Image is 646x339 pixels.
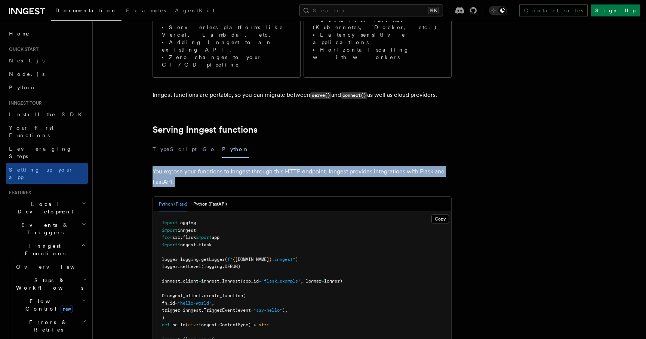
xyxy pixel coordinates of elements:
a: Install the SDK [6,108,88,121]
span: ContextSync) [219,322,251,327]
span: = [322,278,324,284]
span: create_function [204,293,243,298]
span: (app_id [240,278,259,284]
span: "hello-world" [178,301,212,306]
code: serve() [310,92,331,99]
span: . [178,264,180,269]
button: Python [222,141,249,158]
span: Features [6,190,31,196]
span: def [162,322,170,327]
span: flask [199,242,212,247]
span: { [233,257,235,262]
span: hello [172,322,185,327]
a: Documentation [51,2,121,21]
span: inngest [199,322,217,327]
span: } [269,257,272,262]
button: Python (FastAPI) [193,197,227,212]
span: ( [185,322,188,327]
button: Search...⌘K [299,4,443,16]
span: str [259,322,267,327]
span: from [162,235,172,240]
span: . [201,293,204,298]
a: Sign Up [591,4,640,16]
span: = [175,301,178,306]
span: Home [9,30,30,37]
span: app [212,235,219,240]
span: Steps & Workflows [13,277,83,292]
span: import [162,242,178,247]
span: , logger [301,278,322,284]
button: Inngest Functions [6,239,88,260]
span: f [227,257,230,262]
span: "say-hello" [253,308,282,313]
button: Flow Controlnew [13,295,88,315]
span: trigger [162,308,180,313]
span: import [162,220,178,225]
span: logger) [324,278,342,284]
button: Toggle dark mode [489,6,507,15]
button: TypeScript [153,141,197,158]
span: import [196,235,212,240]
span: Inngest tour [6,100,42,106]
span: " [230,257,233,262]
a: Node.js [6,67,88,81]
span: Setting up your app [9,167,73,180]
span: . [217,322,219,327]
span: Overview [16,264,93,270]
span: ctx [188,322,196,327]
span: . [196,242,199,247]
span: , [212,301,214,306]
span: TriggerEvent [204,308,235,313]
span: . [219,278,222,284]
span: = [251,308,253,313]
a: Next.js [6,54,88,67]
span: = [259,278,261,284]
span: "flask_example" [261,278,301,284]
li: Zero changes to your CI/CD pipeline [162,53,291,68]
span: (event [235,308,251,313]
kbd: ⌘K [428,7,439,14]
span: Inngest Functions [6,242,81,257]
span: . [199,257,201,262]
a: Home [6,27,88,40]
span: : [267,322,269,327]
span: Quick start [6,46,39,52]
span: [DOMAIN_NAME] [235,257,269,262]
li: Latency sensitive applications [313,31,442,46]
a: Serving Inngest functions [153,124,258,135]
button: Steps & Workflows [13,274,88,295]
li: Horizontal scaling with workers [313,46,442,61]
span: inngest [178,242,196,247]
span: Next.js [9,58,44,64]
a: Leveraging Steps [6,142,88,163]
button: Go [203,141,216,158]
span: flask [183,235,196,240]
span: ( [243,293,246,298]
span: Documentation [55,7,117,13]
span: src [172,235,180,240]
span: Python [9,84,36,90]
span: new [61,305,73,313]
button: Python (Flask) [159,197,187,212]
span: ( [225,257,227,262]
li: Container runtimes (Kubernetes, Docker, etc.) [313,16,442,31]
code: connect() [341,92,367,99]
a: Python [6,81,88,94]
span: inngest_client [162,278,199,284]
span: = [178,257,180,262]
span: : [196,322,199,327]
span: ) [162,315,164,320]
a: Contact sales [519,4,588,16]
span: Your first Functions [9,125,53,138]
button: Copy [431,214,449,224]
p: You expose your functions to Inngest through this HTTP endpoint. Inngest provides integrations wi... [153,166,452,187]
span: Node.js [9,71,44,77]
span: Inngest [222,278,240,284]
button: Errors & Retries [13,315,88,336]
span: Events & Triggers [6,221,81,236]
span: getLogger [201,257,225,262]
span: logger [162,257,178,262]
span: AgentKit [175,7,215,13]
span: setLevel [180,264,201,269]
span: .inngest" [272,257,295,262]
